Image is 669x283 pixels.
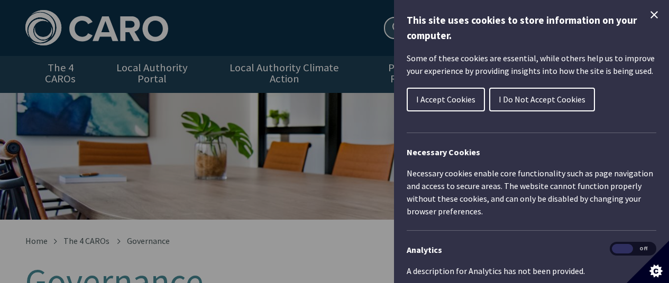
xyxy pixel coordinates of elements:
[612,244,633,254] span: On
[648,8,661,21] button: Close Cookie Control
[407,13,656,43] h1: This site uses cookies to store information on your computer.
[407,243,656,256] h3: Analytics
[489,88,595,111] button: I Do Not Accept Cookies
[627,241,669,283] button: Set cookie preferences
[499,94,585,105] span: I Do Not Accept Cookies
[407,265,656,277] p: A description for Analytics has not been provided.
[407,146,656,158] h2: Necessary Cookies
[407,88,485,111] button: I Accept Cookies
[407,167,656,218] p: Necessary cookies enable core functionality such as page navigation and access to secure areas. T...
[407,52,656,77] p: Some of these cookies are essential, while others help us to improve your experience by providing...
[416,94,475,105] span: I Accept Cookies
